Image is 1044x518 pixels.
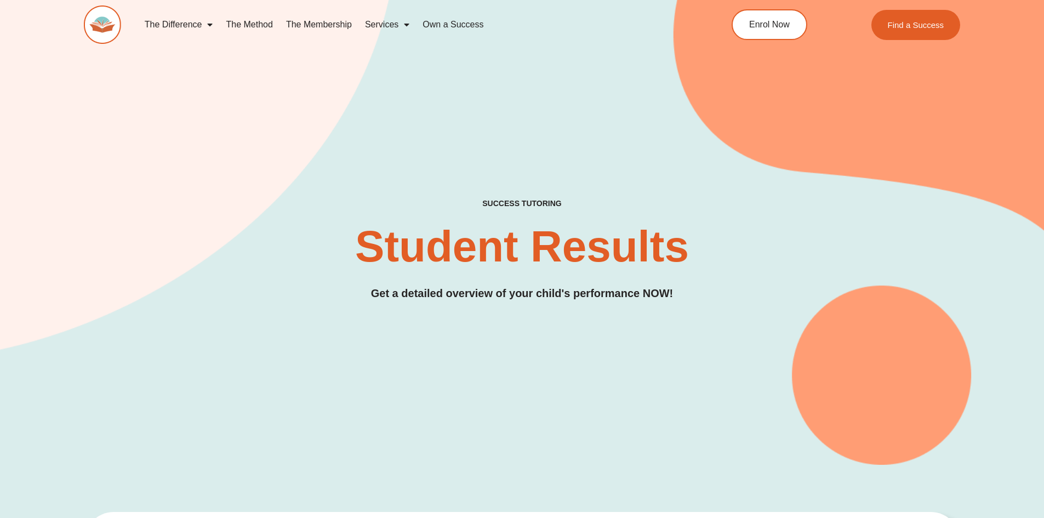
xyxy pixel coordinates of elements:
[871,10,961,40] a: Find a Success
[416,12,490,37] a: Own a Success
[358,12,416,37] a: Services
[392,199,652,208] h4: SUCCESS TUTORING​
[84,285,961,302] h3: Get a detailed overview of your child's performance NOW!
[749,20,790,29] span: Enrol Now
[888,21,944,29] span: Find a Success
[138,12,220,37] a: The Difference
[115,225,930,269] h2: Student Results
[279,12,358,37] a: The Membership
[219,12,279,37] a: The Method
[732,9,807,40] a: Enrol Now
[138,12,682,37] nav: Menu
